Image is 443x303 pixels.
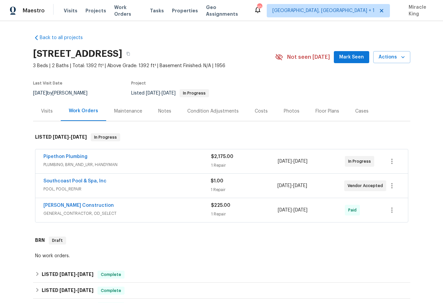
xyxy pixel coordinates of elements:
span: Complete [98,271,124,278]
span: Work Orders [114,4,142,17]
div: Cases [355,108,369,115]
span: - [146,91,176,96]
span: [DATE] [59,288,75,293]
div: Photos [284,108,299,115]
h6: LISTED [35,133,87,141]
span: [DATE] [162,91,176,96]
div: LISTED [DATE]-[DATE]Complete [33,267,410,283]
span: POOL, POOL_REPAIR [43,186,211,192]
span: Projects [85,7,106,14]
span: [DATE] [33,91,47,96]
div: by [PERSON_NAME] [33,89,95,97]
span: [DATE] [71,135,87,139]
span: [DATE] [278,208,292,212]
span: GENERAL_CONTRACTOR, OD_SELECT [43,210,211,217]
div: 1 Repair [211,186,277,193]
span: [DATE] [278,159,292,164]
div: 1 Repair [211,211,278,217]
span: Visits [64,7,77,14]
span: [DATE] [77,288,93,293]
span: - [278,158,307,165]
span: [DATE] [293,183,307,188]
span: PLUMBING, BRN_AND_LRR, HANDYMAN [43,161,211,168]
h6: BRN [35,237,45,245]
span: In Progress [91,134,120,141]
span: Geo Assignments [206,4,246,17]
span: - [59,272,93,277]
div: Notes [158,108,171,115]
span: [DATE] [59,272,75,277]
span: Maestro [23,7,45,14]
span: Project [131,81,146,85]
div: LISTED [DATE]-[DATE]In Progress [33,127,410,148]
span: [DATE] [53,135,69,139]
span: [GEOGRAPHIC_DATA], [GEOGRAPHIC_DATA] + 1 [272,7,375,14]
span: - [277,182,307,189]
span: [DATE] [77,272,93,277]
span: Draft [49,237,65,244]
span: Vendor Accepted [348,182,386,189]
span: - [278,207,307,213]
span: 3 Beds | 2 Baths | Total: 1392 ft² | Above Grade: 1392 ft² | Basement Finished: N/A | 1956 [33,62,275,69]
span: [DATE] [293,159,307,164]
a: [PERSON_NAME] Construction [43,203,114,208]
span: Paid [348,207,359,213]
span: - [53,135,87,139]
div: 10 [257,4,262,11]
div: Work Orders [69,108,98,114]
div: BRN Draft [33,230,410,251]
span: Tasks [150,8,164,13]
div: Maintenance [114,108,142,115]
button: Actions [373,51,410,63]
button: Mark Seen [334,51,369,63]
h6: LISTED [42,287,93,295]
div: No work orders. [35,253,408,259]
span: Actions [379,53,405,61]
span: Last Visit Date [33,81,62,85]
a: Back to all projects [33,34,97,41]
div: Floor Plans [315,108,339,115]
span: [DATE] [293,208,307,212]
h6: LISTED [42,271,93,279]
span: Miracle King [406,4,433,17]
span: $1.00 [211,179,223,183]
span: Complete [98,287,124,294]
h2: [STREET_ADDRESS] [33,50,122,57]
div: Costs [255,108,268,115]
div: Condition Adjustments [187,108,239,115]
a: Pipethon Plumbing [43,154,87,159]
span: Not seen [DATE] [287,54,330,60]
span: Mark Seen [339,53,364,61]
span: - [59,288,93,293]
span: $2,175.00 [211,154,233,159]
span: [DATE] [277,183,291,188]
span: In Progress [180,91,208,95]
span: [DATE] [146,91,160,96]
div: LISTED [DATE]-[DATE]Complete [33,283,410,299]
a: Southcoast Pool & Spa, Inc [43,179,106,183]
div: 1 Repair [211,162,278,169]
span: $225.00 [211,203,230,208]
span: In Progress [348,158,374,165]
span: Listed [131,91,209,96]
div: Visits [41,108,53,115]
span: Properties [172,7,198,14]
